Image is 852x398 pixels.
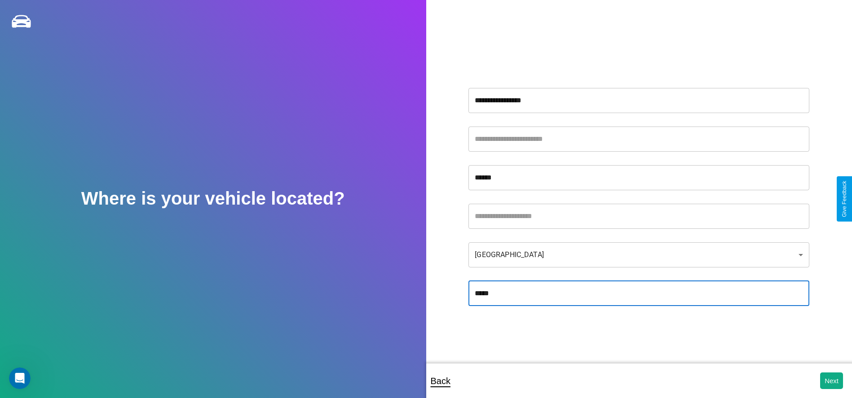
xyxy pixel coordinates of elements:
[431,373,450,389] p: Back
[81,188,345,209] h2: Where is your vehicle located?
[820,372,843,389] button: Next
[9,367,31,389] iframe: Intercom live chat
[841,181,848,217] div: Give Feedback
[468,242,809,267] div: [GEOGRAPHIC_DATA]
